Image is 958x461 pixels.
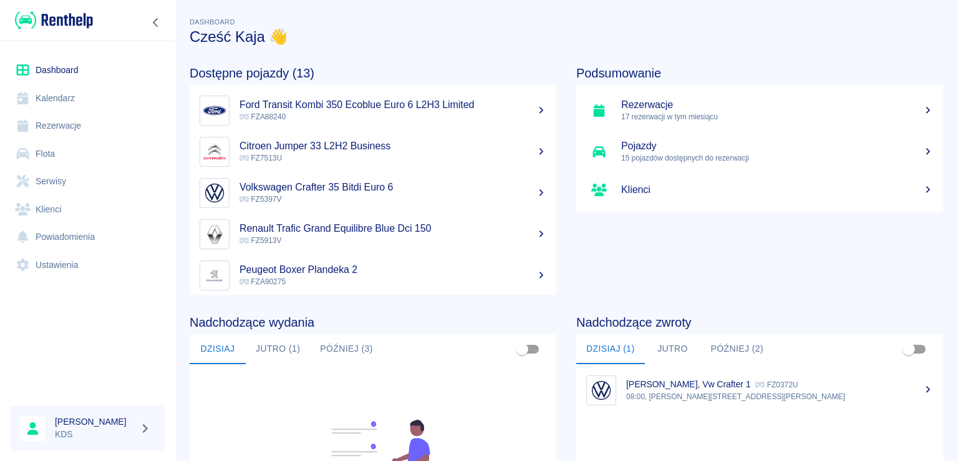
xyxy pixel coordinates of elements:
img: Image [203,264,226,287]
h5: Renault Trafic Grand Equilibre Blue Dci 150 [239,222,546,235]
h4: Dostępne pojazdy (13) [190,66,556,81]
img: Image [589,379,613,402]
h3: Cześć Kaja 👋 [190,28,943,46]
h5: Pojazdy [621,140,933,152]
a: Kalendarz [10,84,165,112]
p: 08:00, [PERSON_NAME][STREET_ADDRESS][PERSON_NAME] [626,391,933,402]
img: Renthelp logo [15,10,93,31]
a: Powiadomienia [10,223,165,251]
span: FZ5913V [239,236,281,245]
span: FZA90275 [239,277,286,286]
button: Dzisiaj [190,334,246,364]
button: Później (2) [701,334,774,364]
a: ImageRenault Trafic Grand Equilibre Blue Dci 150 FZ5913V [190,214,556,255]
a: Flota [10,140,165,168]
h5: Peugeot Boxer Plandeka 2 [239,264,546,276]
img: Image [203,140,226,164]
button: Jutro [645,334,701,364]
h5: Ford Transit Kombi 350 Ecoblue Euro 6 L2H3 Limited [239,99,546,111]
a: ImageCitroen Jumper 33 L2H2 Business FZ7513U [190,131,556,172]
span: Pokaż przypisane tylko do mnie [510,337,534,361]
a: Klienci [576,172,943,207]
button: Jutro (1) [246,334,310,364]
p: [PERSON_NAME], Vw Crafter 1 [626,379,750,389]
a: Klienci [10,196,165,224]
a: Ustawienia [10,251,165,279]
a: Image[PERSON_NAME], Vw Crafter 1 FZ0372U08:00, [PERSON_NAME][STREET_ADDRESS][PERSON_NAME] [576,369,943,411]
a: Rezerwacje [10,112,165,140]
a: ImageVolkswagen Crafter 35 Bitdi Euro 6 FZ5397V [190,172,556,214]
p: KDS [55,428,135,441]
h6: [PERSON_NAME] [55,415,135,428]
h5: Klienci [621,184,933,196]
h5: Rezerwacje [621,99,933,111]
p: FZ0372U [755,380,798,389]
h4: Nadchodzące wydania [190,315,556,330]
a: Dashboard [10,56,165,84]
a: Pojazdy15 pojazdów dostępnych do rezerwacji [576,131,943,172]
span: Pokaż przypisane tylko do mnie [897,337,921,361]
a: Serwisy [10,167,165,196]
a: ImageFord Transit Kombi 350 Ecoblue Euro 6 L2H3 Limited FZA88240 [190,90,556,131]
h4: Podsumowanie [576,66,943,81]
button: Później (3) [310,334,383,364]
span: FZA88240 [239,112,286,121]
img: Image [203,181,226,205]
span: Dashboard [190,18,235,26]
button: Zwiń nawigację [147,14,165,31]
h5: Volkswagen Crafter 35 Bitdi Euro 6 [239,181,546,194]
img: Image [203,99,226,122]
h5: Citroen Jumper 33 L2H2 Business [239,140,546,152]
span: FZ7513U [239,154,282,162]
p: 17 rezerwacji w tym miesiącu [621,111,933,122]
h4: Nadchodzące zwroty [576,315,943,330]
a: Renthelp logo [10,10,93,31]
a: Rezerwacje17 rezerwacji w tym miesiącu [576,90,943,131]
button: Dzisiaj (1) [576,334,645,364]
span: FZ5397V [239,195,281,204]
a: ImagePeugeot Boxer Plandeka 2 FZA90275 [190,255,556,296]
img: Image [203,222,226,246]
p: 15 pojazdów dostępnych do rezerwacji [621,152,933,164]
